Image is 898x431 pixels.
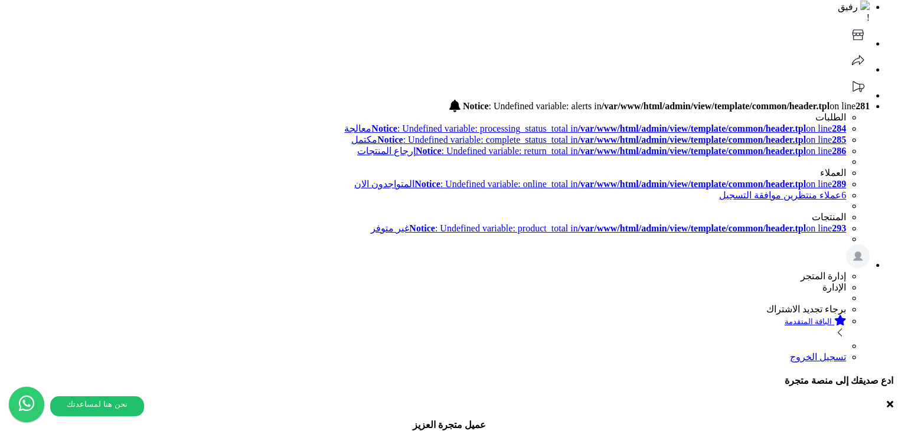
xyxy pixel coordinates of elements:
span: : Undefined variable: complete_status_total in on line [377,135,846,145]
a: 6عملاء منتظرين موافقة التسجيل [719,190,846,200]
b: 281 [855,101,870,111]
a: تسجيل الخروج [790,352,846,362]
b: 284 [832,123,846,133]
a: الباقة المتقدمة [5,315,846,341]
a: Notice: Undefined variable: processing_status_total in/var/www/html/admin/view/template/common/he... [5,123,846,134]
li: الطلبات [5,112,846,123]
b: /var/www/html/admin/view/template/common/header.tpl [578,146,806,156]
b: /var/www/html/admin/view/template/common/header.tpl [578,179,806,189]
b: /var/www/html/admin/view/template/common/header.tpl [602,101,830,111]
b: Notice [414,179,440,189]
a: Notice: Undefined variable: product_total in/var/www/html/admin/view/template/common/header.tplon... [371,223,846,233]
b: /var/www/html/admin/view/template/common/header.tpl [578,223,806,233]
span: : Undefined variable: return_total in on line [416,146,846,156]
b: 293 [832,223,846,233]
span: إدارة المتجر [801,271,846,281]
div: ! [5,12,870,23]
span: : Undefined variable: processing_status_total in on line [371,123,846,133]
b: Notice [377,135,403,145]
b: Notice [416,146,442,156]
b: Notice [409,223,435,233]
a: Notice: Undefined variable: online_total in/var/www/html/admin/view/template/common/header.tplon ... [354,179,846,189]
li: المنتجات [5,211,846,223]
b: /var/www/html/admin/view/template/common/header.tpl [578,135,806,145]
a: : Undefined variable: alerts in on line [449,101,870,111]
span: 6 [841,190,846,200]
b: /var/www/html/admin/view/template/common/header.tpl [578,123,806,133]
b: Notice [371,123,397,133]
span: رفيق [838,2,858,12]
a: تحديثات المنصة [846,90,870,100]
img: ai-face.png [860,1,870,10]
li: الإدارة [5,282,846,293]
b: عميل متجرة العزيز [413,420,486,430]
b: 289 [832,179,846,189]
li: العملاء [5,167,846,178]
a: Notice: Undefined variable: complete_status_total in/var/www/html/admin/view/template/common/head... [351,135,846,145]
b: 285 [832,135,846,145]
b: Notice [463,101,489,111]
li: برجاء تجديد الاشتراك [5,303,846,315]
span: : Undefined variable: online_total in on line [414,179,846,189]
span: : Undefined variable: product_total in on line [409,223,846,233]
small: الباقة المتقدمة [785,317,832,326]
b: 286 [832,146,846,156]
h4: ادع صديقك إلى منصة متجرة [5,375,893,386]
a: Notice: Undefined variable: return_total in/var/www/html/admin/view/template/common/header.tplon ... [357,146,846,156]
